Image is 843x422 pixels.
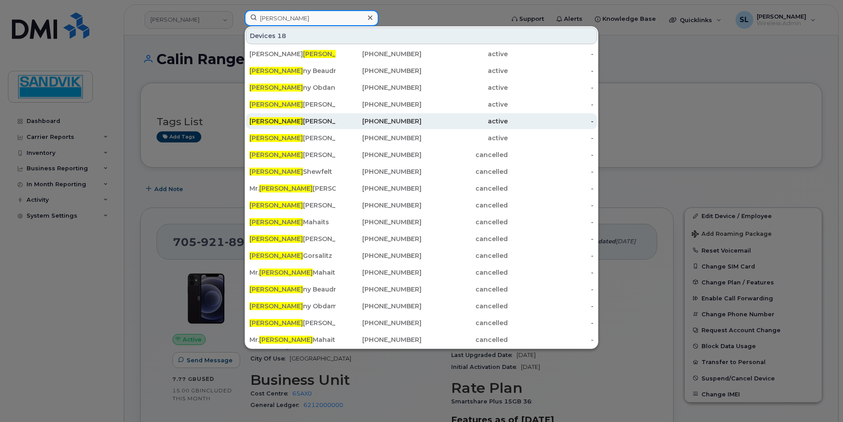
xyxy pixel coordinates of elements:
[249,83,336,92] div: ny Obdan
[249,66,336,75] div: ny Beaudrow
[508,251,594,260] div: -
[336,167,422,176] div: [PHONE_NUMBER]
[508,302,594,311] div: -
[336,302,422,311] div: [PHONE_NUMBER]
[249,302,336,311] div: ny Obdam
[249,285,336,294] div: ny Beaudrow
[508,335,594,344] div: -
[249,285,303,293] span: [PERSON_NAME]
[246,147,597,163] a: [PERSON_NAME][PERSON_NAME] Internetstick[PHONE_NUMBER]cancelled-
[246,80,597,96] a: [PERSON_NAME]ny Obdan[PHONE_NUMBER]active-
[336,50,422,58] div: [PHONE_NUMBER]
[508,66,594,75] div: -
[421,234,508,243] div: cancelled
[303,50,356,58] span: [PERSON_NAME]
[421,66,508,75] div: active
[336,335,422,344] div: [PHONE_NUMBER]
[259,184,313,192] span: [PERSON_NAME]
[508,83,594,92] div: -
[336,234,422,243] div: [PHONE_NUMBER]
[421,285,508,294] div: cancelled
[421,117,508,126] div: active
[246,214,597,230] a: [PERSON_NAME]Mahaits[PHONE_NUMBER]cancelled-
[508,50,594,58] div: -
[246,332,597,348] a: Mr.[PERSON_NAME]Mahaits iPad[PHONE_NUMBER]cancelled-
[336,83,422,92] div: [PHONE_NUMBER]
[249,84,303,92] span: [PERSON_NAME]
[508,201,594,210] div: -
[508,268,594,277] div: -
[249,218,303,226] span: [PERSON_NAME]
[336,117,422,126] div: [PHONE_NUMBER]
[336,318,422,327] div: [PHONE_NUMBER]
[336,100,422,109] div: [PHONE_NUMBER]
[249,335,336,344] div: Mr. Mahaits iPad
[249,234,336,243] div: [PERSON_NAME] Mifi
[246,231,597,247] a: [PERSON_NAME][PERSON_NAME] Mifi[PHONE_NUMBER]cancelled-
[421,251,508,260] div: cancelled
[421,201,508,210] div: cancelled
[249,167,336,176] div: Shewfelt
[336,134,422,142] div: [PHONE_NUMBER]
[249,50,336,58] div: [PERSON_NAME] ston
[246,27,597,44] div: Devices
[246,315,597,331] a: [PERSON_NAME][PERSON_NAME] X1tablet[PHONE_NUMBER]cancelled-
[421,83,508,92] div: active
[249,184,336,193] div: Mr. [PERSON_NAME]
[249,134,303,142] span: [PERSON_NAME]
[421,134,508,142] div: active
[508,218,594,226] div: -
[246,180,597,196] a: Mr.[PERSON_NAME][PERSON_NAME][PHONE_NUMBER]cancelled-
[246,281,597,297] a: [PERSON_NAME]ny Beaudrow[PHONE_NUMBER]cancelled-
[249,235,303,243] span: [PERSON_NAME]
[421,218,508,226] div: cancelled
[508,285,594,294] div: -
[246,130,597,146] a: [PERSON_NAME][PERSON_NAME][PHONE_NUMBER]active-
[508,234,594,243] div: -
[421,150,508,159] div: cancelled
[336,268,422,277] div: [PHONE_NUMBER]
[336,184,422,193] div: [PHONE_NUMBER]
[508,150,594,159] div: -
[249,318,336,327] div: [PERSON_NAME] X1tablet
[249,201,336,210] div: [PERSON_NAME]
[246,298,597,314] a: [PERSON_NAME]ny Obdam[PHONE_NUMBER]cancelled-
[421,302,508,311] div: cancelled
[249,151,303,159] span: [PERSON_NAME]
[249,201,303,209] span: [PERSON_NAME]
[249,100,336,109] div: [PERSON_NAME]
[246,46,597,62] a: [PERSON_NAME][PERSON_NAME]ston[PHONE_NUMBER]active-
[421,184,508,193] div: cancelled
[336,201,422,210] div: [PHONE_NUMBER]
[249,319,303,327] span: [PERSON_NAME]
[277,31,286,40] span: 18
[246,265,597,280] a: Mr.[PERSON_NAME]Mahaits[PHONE_NUMBER]cancelled-
[336,218,422,226] div: [PHONE_NUMBER]
[421,50,508,58] div: active
[421,268,508,277] div: cancelled
[249,251,336,260] div: Gorsalitz
[336,66,422,75] div: [PHONE_NUMBER]
[508,184,594,193] div: -
[249,168,303,176] span: [PERSON_NAME]
[246,197,597,213] a: [PERSON_NAME][PERSON_NAME][PHONE_NUMBER]cancelled-
[246,164,597,180] a: [PERSON_NAME]Shewfelt[PHONE_NUMBER]cancelled-
[246,248,597,264] a: [PERSON_NAME]Gorsalitz[PHONE_NUMBER]cancelled-
[421,318,508,327] div: cancelled
[421,100,508,109] div: active
[249,150,336,159] div: [PERSON_NAME] Internetstick
[246,63,597,79] a: [PERSON_NAME]ny Beaudrow[PHONE_NUMBER]active-
[249,100,303,108] span: [PERSON_NAME]
[508,100,594,109] div: -
[259,269,313,276] span: [PERSON_NAME]
[508,134,594,142] div: -
[249,302,303,310] span: [PERSON_NAME]
[421,167,508,176] div: cancelled
[246,96,597,112] a: [PERSON_NAME][PERSON_NAME][PHONE_NUMBER]active-
[249,67,303,75] span: [PERSON_NAME]
[249,252,303,260] span: [PERSON_NAME]
[249,134,336,142] div: [PERSON_NAME]
[421,335,508,344] div: cancelled
[246,113,597,129] a: [PERSON_NAME][PERSON_NAME][PHONE_NUMBER]active-
[336,251,422,260] div: [PHONE_NUMBER]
